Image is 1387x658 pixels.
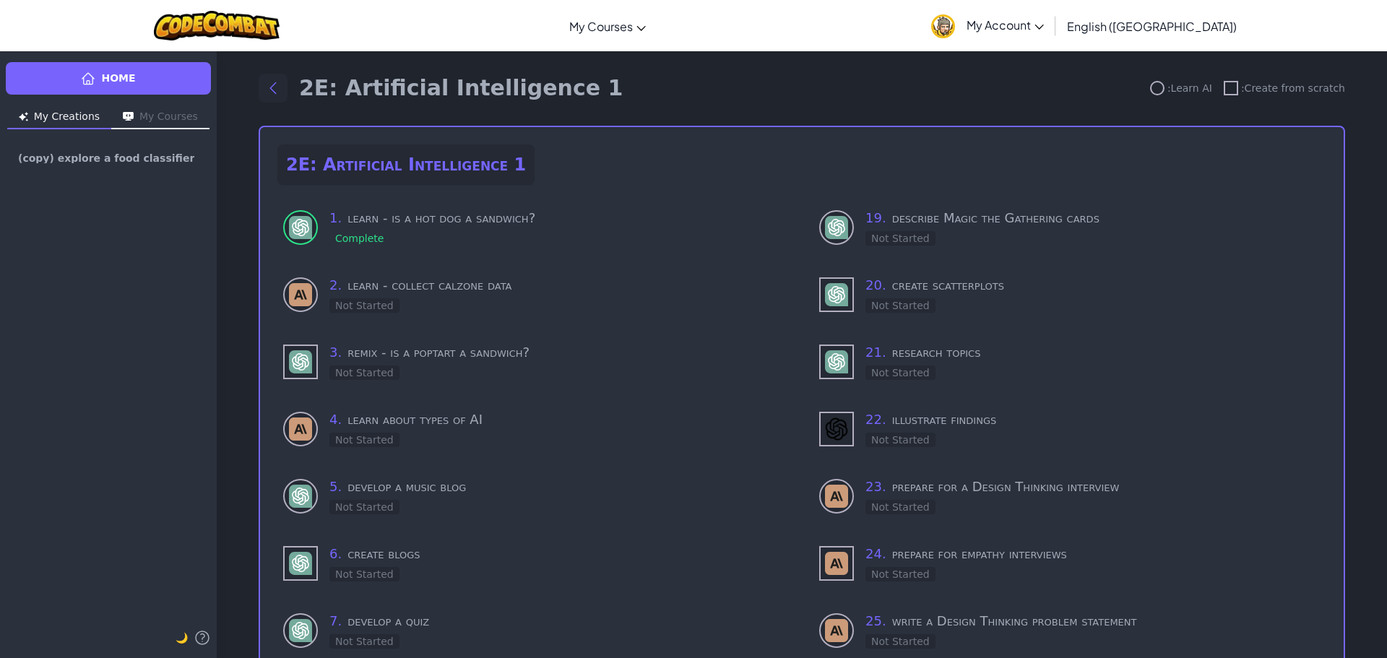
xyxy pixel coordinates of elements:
span: 19 . [865,210,886,225]
div: use - GPT-4 (Not Started) [277,337,790,386]
a: (copy) explore a food classifier [6,141,211,176]
h3: learn - collect calzone data [329,275,785,295]
span: 4 . [329,412,342,427]
img: Claude [825,485,848,508]
img: GPT-4 [289,552,312,575]
div: Not Started [329,500,399,514]
img: Icon [19,112,28,121]
span: Home [101,71,135,86]
img: DALL-E 3 [825,417,848,441]
span: 1 . [329,210,342,225]
img: GPT-4 [825,283,848,306]
h1: 2E: Artificial Intelligence 1 [299,75,623,101]
div: Not Started [865,365,936,380]
span: English ([GEOGRAPHIC_DATA]) [1067,19,1237,34]
span: My Account [967,17,1044,33]
img: Claude [825,552,848,575]
div: use - GPT-4 (Not Started) [277,538,790,588]
div: Not Started [865,433,936,447]
img: Claude [825,619,848,642]
span: 5 . [329,479,342,494]
img: GPT-4 [825,350,848,373]
div: learn to use - Claude (Not Started) [277,269,790,319]
h3: prepare for empathy interviews [865,544,1321,564]
h3: describe Magic the Gathering cards [865,208,1321,228]
h3: prepare for a Design Thinking interview [865,477,1321,497]
span: 25 . [865,613,886,628]
a: Home [6,62,211,95]
button: My Courses [111,106,209,129]
span: My Courses [569,19,633,34]
div: learn to use - GPT-4 (Complete) [277,202,790,252]
a: English ([GEOGRAPHIC_DATA]) [1060,7,1244,46]
span: 7 . [329,613,342,628]
div: Not Started [865,567,936,581]
button: 🌙 [176,629,188,646]
img: Icon [123,112,134,121]
div: Not Started [329,634,399,649]
div: learn to use - GPT-4 (Not Started) [277,471,790,521]
div: Not Started [865,634,936,649]
img: GPT-4 [289,619,312,642]
div: use - GPT-4 (Not Started) [813,337,1326,386]
a: My Courses [562,7,653,46]
h3: learn - is a hot dog a sandwich? [329,208,785,228]
div: learn to use - Claude (Not Started) [277,404,790,454]
div: learn to use - GPT-4 (Not Started) [813,202,1326,252]
img: GPT-4 [289,485,312,508]
button: Back to modules [259,74,288,103]
span: 2 . [329,277,342,293]
span: 23 . [865,479,886,494]
h3: illustrate findings [865,410,1321,430]
span: 20 . [865,277,886,293]
span: 24 . [865,546,886,561]
span: (copy) explore a food classifier [18,153,194,163]
div: Not Started [329,433,399,447]
h3: write a Design Thinking problem statement [865,611,1321,631]
span: : Learn AI [1167,81,1212,95]
img: GPT-4 [289,350,312,373]
span: : Create from scratch [1241,81,1345,95]
img: Claude [289,417,312,441]
h2: 2E: Artificial Intelligence 1 [277,144,535,185]
div: Not Started [865,231,936,246]
span: 21 . [865,345,886,360]
span: 22 . [865,412,886,427]
button: My Creations [7,106,111,129]
h3: develop a quiz [329,611,785,631]
div: Not Started [329,298,399,313]
span: 6 . [329,546,342,561]
h3: research topics [865,342,1321,363]
div: learn to use - Claude (Not Started) [813,471,1326,521]
h3: create blogs [329,544,785,564]
img: CodeCombat logo [154,11,280,40]
span: 🌙 [176,632,188,644]
h3: create scatterplots [865,275,1321,295]
div: learn to use - Claude (Not Started) [813,605,1326,655]
div: use - GPT-4 (Not Started) [813,269,1326,319]
img: Claude [289,283,312,306]
h3: develop a music blog [329,477,785,497]
div: Not Started [329,567,399,581]
div: use - Claude (Not Started) [813,538,1326,588]
div: Complete [329,231,389,246]
img: avatar [931,14,955,38]
div: learn to use - GPT-4 (Not Started) [277,605,790,655]
div: use - DALL-E 3 (Not Started) [813,404,1326,454]
span: 3 . [329,345,342,360]
img: GPT-4 [825,216,848,239]
a: My Account [924,3,1051,48]
div: Not Started [865,500,936,514]
div: Not Started [329,365,399,380]
div: Not Started [865,298,936,313]
img: GPT-4 [289,216,312,239]
h3: learn about types of AI [329,410,785,430]
h3: remix - is a poptart a sandwich? [329,342,785,363]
